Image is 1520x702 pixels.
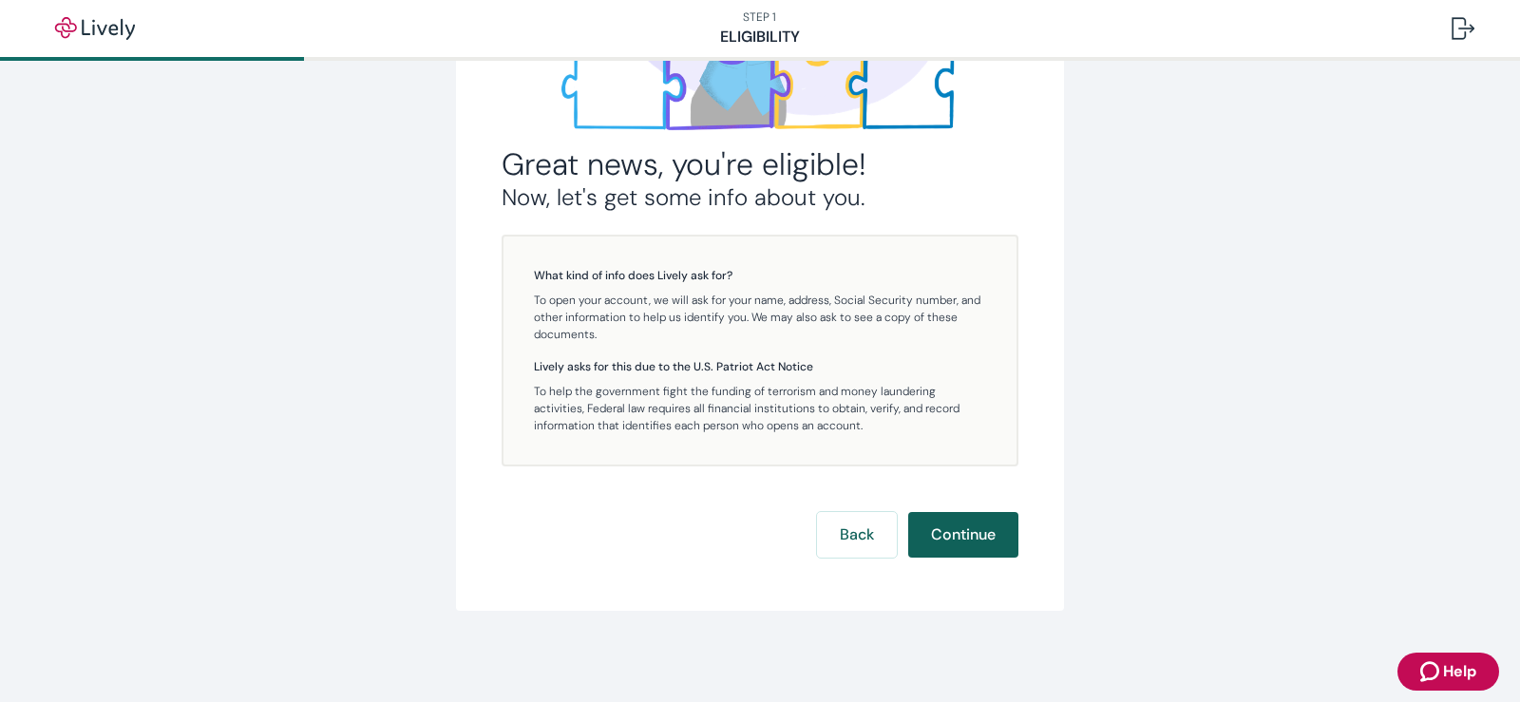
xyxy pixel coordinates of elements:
span: Help [1443,660,1476,683]
img: Lively [42,17,148,40]
p: To open your account, we will ask for your name, address, Social Security number, and other infor... [534,292,986,343]
button: Log out [1436,6,1490,51]
button: Zendesk support iconHelp [1397,653,1499,691]
h2: Great news, you're eligible! [502,145,1018,183]
h5: What kind of info does Lively ask for? [534,267,986,284]
h5: Lively asks for this due to the U.S. Patriot Act Notice [534,358,986,375]
button: Continue [908,512,1018,558]
svg: Zendesk support icon [1420,660,1443,683]
p: To help the government fight the funding of terrorism and money laundering activities, Federal la... [534,383,986,434]
button: Back [817,512,897,558]
h3: Now, let's get some info about you. [502,183,1018,212]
